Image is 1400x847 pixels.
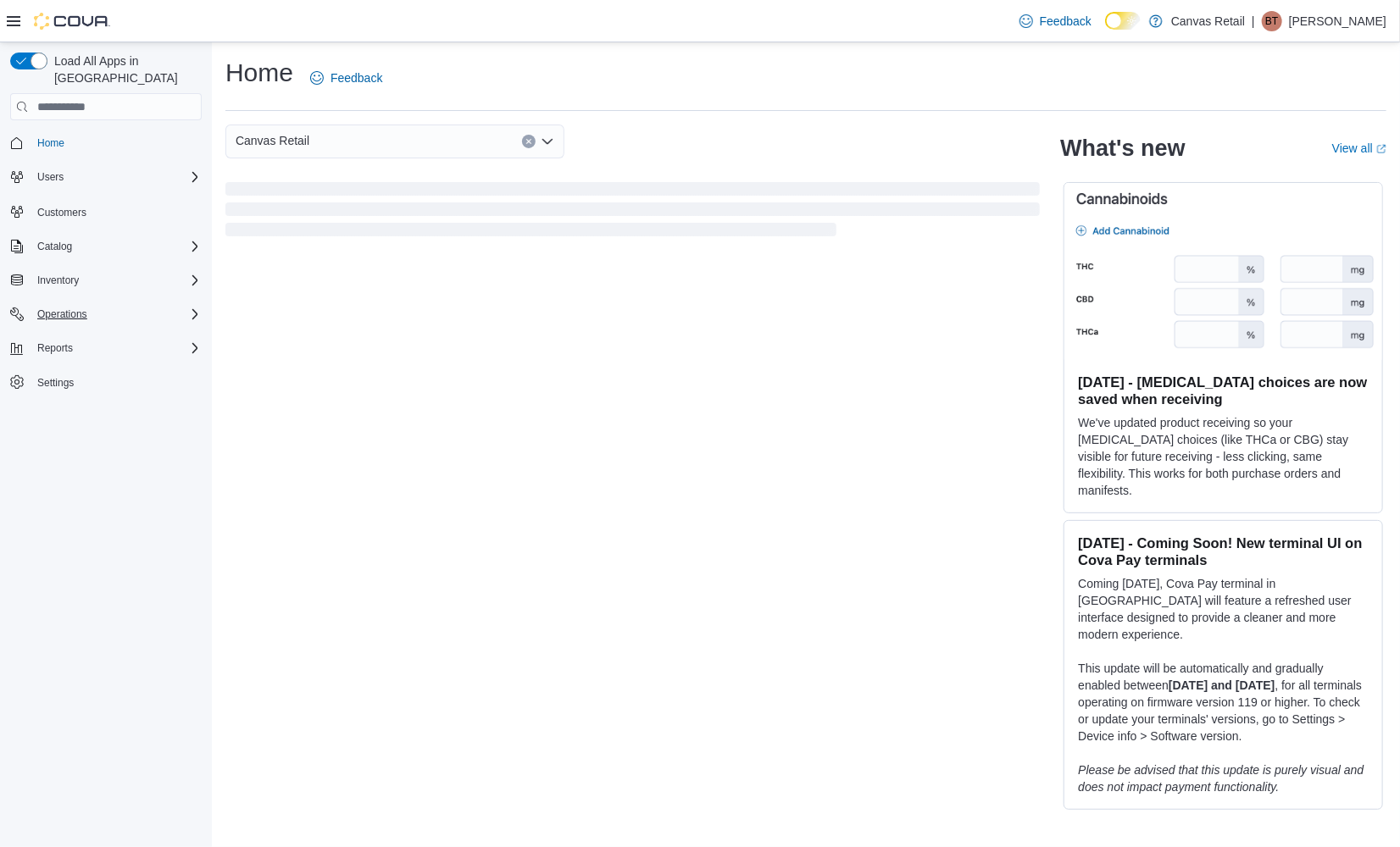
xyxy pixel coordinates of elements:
p: Canvas Retail [1171,11,1245,31]
button: Catalog [31,236,79,257]
span: Dark Mode [1105,30,1106,30]
button: Open list of options [541,135,554,148]
h2: What's new [1060,135,1185,162]
span: Feedback [1040,13,1092,30]
h1: Home [225,56,293,90]
img: Cova [34,13,110,30]
a: Home [31,133,71,153]
span: Catalog [37,240,72,253]
button: Reports [31,338,80,358]
span: Inventory [37,274,79,287]
p: | [1252,11,1255,31]
input: Dark Mode [1105,12,1141,30]
span: Reports [37,341,73,355]
a: Settings [31,373,81,393]
a: Feedback [303,61,389,95]
button: Home [3,130,208,155]
button: Users [3,165,208,189]
span: Inventory [31,270,202,291]
span: Reports [31,338,202,358]
h3: [DATE] - Coming Soon! New terminal UI on Cova Pay terminals [1078,534,1369,568]
span: Customers [31,201,202,222]
span: Users [37,170,64,184]
nav: Complex example [10,124,202,439]
a: Customers [31,202,93,223]
p: [PERSON_NAME] [1289,11,1386,31]
span: BT [1265,11,1278,31]
button: Inventory [3,268,208,292]
h3: [DATE] - [MEDICAL_DATA] choices are now saved when receiving [1078,374,1369,407]
a: View allExternal link [1332,141,1386,155]
button: Clear input [522,135,536,148]
button: Settings [3,370,208,395]
svg: External link [1376,144,1386,154]
span: Settings [31,372,202,393]
span: Feedback [331,69,382,86]
span: Customers [37,206,86,219]
button: Operations [31,304,94,324]
span: Canvas Retail [236,130,309,151]
button: Inventory [31,270,86,291]
strong: [DATE] and [DATE] [1169,678,1275,692]
a: Feedback [1013,4,1098,38]
button: Reports [3,336,208,360]
span: Loading [225,185,1040,240]
button: Users [31,167,70,187]
span: Home [31,132,202,153]
span: Load All Apps in [GEOGRAPHIC_DATA] [47,53,202,86]
p: This update will be automatically and gradually enabled between , for all terminals operating on ... [1078,660,1369,745]
span: Catalog [31,236,202,257]
button: Customers [3,199,208,224]
span: Settings [37,376,74,390]
span: Operations [31,304,202,324]
button: Operations [3,302,208,326]
p: Coming [DATE], Cova Pay terminal in [GEOGRAPHIC_DATA] will feature a refreshed user interface des... [1078,575,1369,643]
span: Users [31,167,202,187]
div: Billy Tsikatsiadis [1262,11,1282,31]
span: Operations [37,307,87,321]
button: Catalog [3,235,208,258]
em: Please be advised that this update is purely visual and does not impact payment functionality. [1078,763,1364,794]
span: Home [37,136,64,150]
p: We've updated product receiving so your [MEDICAL_DATA] choices (like THCa or CBG) stay visible fo... [1078,414,1369,499]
